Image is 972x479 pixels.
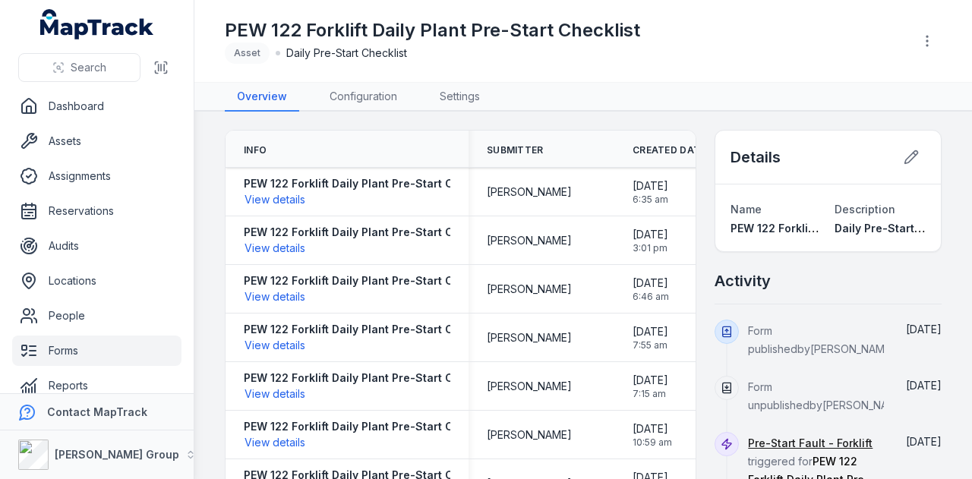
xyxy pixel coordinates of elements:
[633,276,669,303] time: 18/08/2025, 6:46:51 am
[12,370,181,401] a: Reports
[906,379,942,392] time: 21/08/2025, 10:29:31 am
[244,322,496,337] strong: PEW 122 Forklift Daily Plant Pre-Start Checklist
[633,324,668,351] time: 15/08/2025, 7:55:05 am
[225,83,299,112] a: Overview
[906,435,942,448] span: [DATE]
[12,91,181,121] a: Dashboard
[633,178,668,206] time: 21/08/2025, 6:35:20 am
[906,323,942,336] span: [DATE]
[748,324,895,355] span: Form published by [PERSON_NAME]
[40,9,154,39] a: MapTrack
[748,436,873,451] a: Pre-Start Fault - Forklift
[12,301,181,331] a: People
[633,373,668,400] time: 15/08/2025, 7:15:13 am
[12,336,181,366] a: Forms
[244,191,306,208] button: View details
[487,427,572,443] span: [PERSON_NAME]
[244,273,496,288] strong: PEW 122 Forklift Daily Plant Pre-Start Checklist
[633,373,668,388] span: [DATE]
[633,421,672,436] span: [DATE]
[633,242,668,254] span: 3:01 pm
[731,147,781,168] h2: Details
[487,282,572,297] span: [PERSON_NAME]
[487,379,572,394] span: [PERSON_NAME]
[12,161,181,191] a: Assignments
[12,231,181,261] a: Audits
[633,178,668,194] span: [DATE]
[633,227,668,254] time: 19/08/2025, 3:01:35 pm
[244,225,496,240] strong: PEW 122 Forklift Daily Plant Pre-Start Checklist
[633,436,672,449] span: 10:59 am
[633,227,668,242] span: [DATE]
[244,240,306,257] button: View details
[731,203,762,216] span: Name
[12,266,181,296] a: Locations
[317,83,409,112] a: Configuration
[244,144,267,156] span: Info
[244,386,306,402] button: View details
[633,388,668,400] span: 7:15 am
[244,419,496,434] strong: PEW 122 Forklift Daily Plant Pre-Start Checklist
[244,176,496,191] strong: PEW 122 Forklift Daily Plant Pre-Start Checklist
[487,184,572,200] span: [PERSON_NAME]
[244,370,496,386] strong: PEW 122 Forklift Daily Plant Pre-Start Checklist
[487,233,572,248] span: [PERSON_NAME]
[906,435,942,448] time: 18/08/2025, 6:46:51 am
[748,380,907,411] span: Form unpublished by [PERSON_NAME]
[286,46,407,61] span: Daily Pre-Start Checklist
[55,448,179,461] strong: [PERSON_NAME] Group
[12,196,181,226] a: Reservations
[633,144,706,156] span: Created Date
[487,144,544,156] span: Submitter
[633,194,668,206] span: 6:35 am
[633,339,668,351] span: 7:55 am
[715,270,771,291] h2: Activity
[244,337,306,354] button: View details
[47,405,147,418] strong: Contact MapTrack
[225,18,640,43] h1: PEW 122 Forklift Daily Plant Pre-Start Checklist
[633,276,669,291] span: [DATE]
[428,83,492,112] a: Settings
[487,330,572,345] span: [PERSON_NAME]
[633,421,672,449] time: 13/08/2025, 10:59:13 am
[244,434,306,451] button: View details
[835,222,968,235] span: Daily Pre-Start Checklist
[244,288,306,305] button: View details
[71,60,106,75] span: Search
[906,379,942,392] span: [DATE]
[835,203,895,216] span: Description
[633,291,669,303] span: 6:46 am
[225,43,270,64] div: Asset
[18,53,140,82] button: Search
[633,324,668,339] span: [DATE]
[906,323,942,336] time: 21/08/2025, 10:30:31 am
[12,126,181,156] a: Assets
